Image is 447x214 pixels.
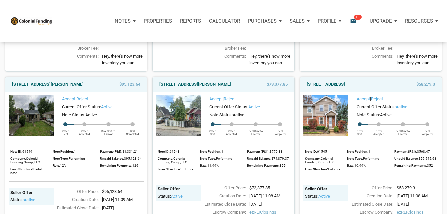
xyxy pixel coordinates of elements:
[124,157,142,160] span: $95,123.64
[328,167,340,171] span: Full note
[271,157,289,160] span: $74,879.37
[345,53,393,68] div: Comments:
[69,157,85,160] span: Performing
[305,157,321,160] span: Company:
[209,96,236,101] span: |
[111,11,140,31] button: Notes
[158,186,199,192] div: Seller Offer
[249,46,253,51] span: —
[305,186,346,192] div: Seller Offer
[216,157,232,160] span: Performing
[247,164,280,167] span: Remaining Payments:
[247,150,270,153] span: Payment (P&I):
[347,157,363,160] span: Note Type:
[181,167,193,171] span: Full note
[101,104,112,109] span: active
[305,167,328,171] span: Loan Structure:
[242,126,269,136] div: Deal Sent to Escrow
[221,126,242,136] div: Offer Accepted
[416,80,435,88] span: $58,279.3
[62,96,88,101] span: |
[10,197,24,202] span: Status:
[314,11,345,31] button: Profile
[102,46,105,51] span: —
[345,185,393,191] div: Offer Price:
[85,112,97,117] span: Active
[198,185,246,191] div: Offer Price:
[290,18,305,24] p: Sales
[156,95,201,136] img: 576834
[171,194,183,199] span: active
[305,150,317,153] span: Note ID:
[397,53,438,66] span: Hey, there's now more inventory you can check out, with something for pretty much any investing s...
[10,157,26,160] span: Company:
[158,150,170,153] span: Note ID:
[119,80,140,88] span: $95,123.64
[100,157,124,160] span: Unpaid Balance:
[50,196,99,203] div: Creation Date:
[53,164,60,167] span: Rate:
[221,150,223,153] span: 1
[305,157,335,164] span: Colonial Funding Group, LLC
[246,193,294,199] div: [DATE] 11:08 AM
[233,112,244,117] span: Active
[401,11,442,31] button: Resources
[207,164,219,167] span: 11.99%
[380,112,392,117] span: Active
[50,188,99,195] div: Offer Price:
[368,150,370,153] span: 1
[57,126,74,136] div: Offer Sent
[345,11,366,31] button: email110
[394,164,427,167] span: Remaining Payments:
[62,96,75,101] a: Accept
[317,150,327,153] span: 61545
[53,150,74,153] span: Note Position:
[10,167,33,171] span: Loan Structure:
[198,45,246,52] div: Broker Fee:
[357,104,396,109] span: Current Offer Status:
[158,157,187,164] span: Colonial Funding Group, LLC
[366,11,401,31] button: Upgrade
[209,18,240,24] p: Calculator
[50,53,99,68] div: Comments:
[419,157,436,160] span: $59,545.68
[198,193,246,199] div: Creation Date:
[140,11,176,31] a: Properties
[50,205,99,211] div: Estimated Close Date:
[244,11,286,31] button: Purchases
[100,164,132,167] span: Remaining Payments:
[393,193,442,199] div: [DATE] 11:08 AM
[246,185,294,191] div: $73,377.85
[74,126,95,136] div: Offer Accepted
[60,164,66,167] span: 12%
[417,150,430,153] span: $568.47
[115,18,131,24] p: Notes
[286,11,314,31] button: Sales
[354,14,362,20] span: 110
[10,157,40,164] span: Colonial Funding Group, LLC
[158,157,173,160] span: Company:
[99,188,147,195] div: $95,123.64
[74,150,76,153] span: 1
[99,205,147,211] div: [DATE]
[9,95,54,136] img: 575106
[144,18,172,24] p: Properties
[318,18,336,24] p: Profile
[280,164,286,167] span: 355
[247,157,271,160] span: Unpaid Balance:
[357,112,380,117] span: Note Status:
[354,164,366,167] span: 10.99%
[62,112,85,117] span: Note Status:
[349,17,357,25] i: email
[209,96,223,101] a: Accept
[76,96,88,101] a: Reject
[176,11,205,31] button: Reports
[270,150,283,153] span: $770.88
[10,167,42,175] span: Partial note
[246,201,294,208] div: [DATE]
